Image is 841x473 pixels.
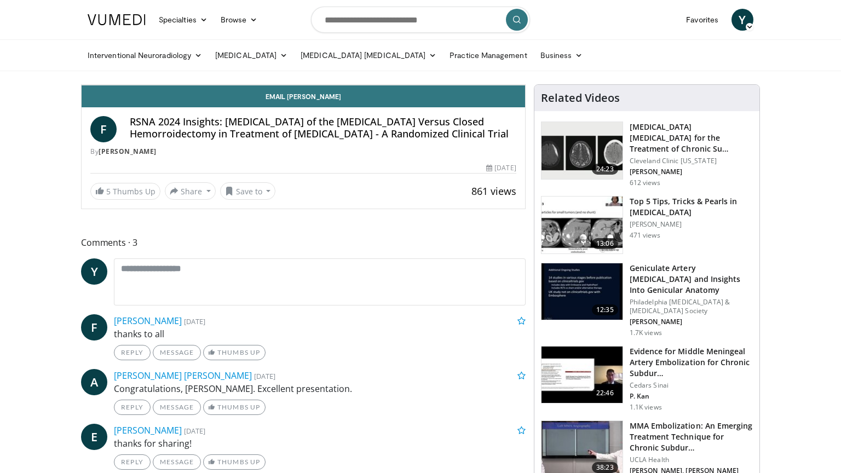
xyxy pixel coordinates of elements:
p: P. Kan [630,392,753,401]
h4: RSNA 2024 Insights: [MEDICAL_DATA] of the [MEDICAL_DATA] Versus Closed Hemorroidectomy in Treatme... [130,116,516,140]
small: [DATE] [254,371,275,381]
small: [DATE] [184,426,205,436]
a: Reply [114,345,151,360]
a: 5 Thumbs Up [90,183,160,200]
p: Philadelphia [MEDICAL_DATA] & [MEDICAL_DATA] Society [630,298,753,315]
p: 471 views [630,231,660,240]
small: [DATE] [184,316,205,326]
h3: [MEDICAL_DATA] [MEDICAL_DATA] for the Treatment of Chronic Su… [630,122,753,154]
h3: MMA Embolization: An Emerging Treatment Technique for Chronic Subdur… [630,420,753,453]
p: UCLA Health [630,455,753,464]
span: 38:23 [592,462,618,473]
img: 63821d75-5c38-4ca7-bb29-ce8e35b17261.150x105_q85_crop-smart_upscale.jpg [542,122,623,179]
p: [PERSON_NAME] [630,220,753,229]
a: [PERSON_NAME] [99,147,157,156]
a: 13:06 Top 5 Tips, Tricks & Pearls in [MEDICAL_DATA] [PERSON_NAME] 471 views [541,196,753,254]
a: Interventional Neuroradiology [81,44,209,66]
a: A [81,369,107,395]
a: [MEDICAL_DATA] [209,44,294,66]
p: Cedars Sinai [630,381,753,390]
a: [MEDICAL_DATA] [MEDICAL_DATA] [294,44,443,66]
a: Y [81,258,107,285]
img: 13311615-811f-411b-abb9-798e807d72d4.150x105_q85_crop-smart_upscale.jpg [542,347,623,403]
span: 13:06 [592,238,618,249]
p: Congratulations, [PERSON_NAME]. Excellent presentation. [114,382,526,395]
a: [PERSON_NAME] [PERSON_NAME] [114,370,252,382]
a: F [81,314,107,341]
div: By [90,147,516,157]
p: 1.7K views [630,328,662,337]
a: Specialties [152,9,214,31]
a: Message [153,454,201,470]
a: Browse [214,9,264,31]
div: [DATE] [486,163,516,173]
p: [PERSON_NAME] [630,168,753,176]
p: Cleveland Clinic [US_STATE] [630,157,753,165]
a: 24:23 [MEDICAL_DATA] [MEDICAL_DATA] for the Treatment of Chronic Su… Cleveland Clinic [US_STATE] ... [541,122,753,187]
h3: Evidence for Middle Meningeal Artery Embolization for Chronic Subdur… [630,346,753,379]
a: Message [153,345,201,360]
p: [PERSON_NAME] [630,318,753,326]
a: 22:46 Evidence for Middle Meningeal Artery Embolization for Chronic Subdur… Cedars Sinai P. Kan 1... [541,346,753,412]
a: [PERSON_NAME] [114,315,182,327]
a: Email [PERSON_NAME] [82,85,525,107]
h4: Related Videos [541,91,620,105]
a: Reply [114,400,151,415]
a: E [81,424,107,450]
span: 24:23 [592,164,618,175]
span: 5 [106,186,111,197]
span: 861 views [471,184,516,198]
a: F [90,116,117,142]
span: Comments 3 [81,235,526,250]
img: VuMedi Logo [88,14,146,25]
span: 22:46 [592,388,618,399]
p: thanks to all [114,327,526,341]
p: 612 views [630,178,660,187]
p: thanks for sharing! [114,437,526,450]
h3: Geniculate Artery [MEDICAL_DATA] and Insights Into Genicular Anatomy [630,263,753,296]
input: Search topics, interventions [311,7,530,33]
a: Y [731,9,753,31]
a: 12:35 Geniculate Artery [MEDICAL_DATA] and Insights Into Genicular Anatomy Philadelphia [MEDICAL_... [541,263,753,337]
a: Thumbs Up [203,345,265,360]
img: 14765255-5e53-4ea1-a55d-e7f6a9a54f47.150x105_q85_crop-smart_upscale.jpg [542,263,623,320]
a: Practice Management [443,44,533,66]
a: Message [153,400,201,415]
p: 1.1K views [630,403,662,412]
span: 12:35 [592,304,618,315]
a: [PERSON_NAME] [114,424,182,436]
a: Business [534,44,590,66]
a: Thumbs Up [203,400,265,415]
button: Share [165,182,216,200]
a: Thumbs Up [203,454,265,470]
a: Reply [114,454,151,470]
a: Favorites [679,9,725,31]
h3: Top 5 Tips, Tricks & Pearls in [MEDICAL_DATA] [630,196,753,218]
button: Save to [220,182,276,200]
img: e176b5fd-2514-4f19-8c7e-b3d0060df837.150x105_q85_crop-smart_upscale.jpg [542,197,623,253]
